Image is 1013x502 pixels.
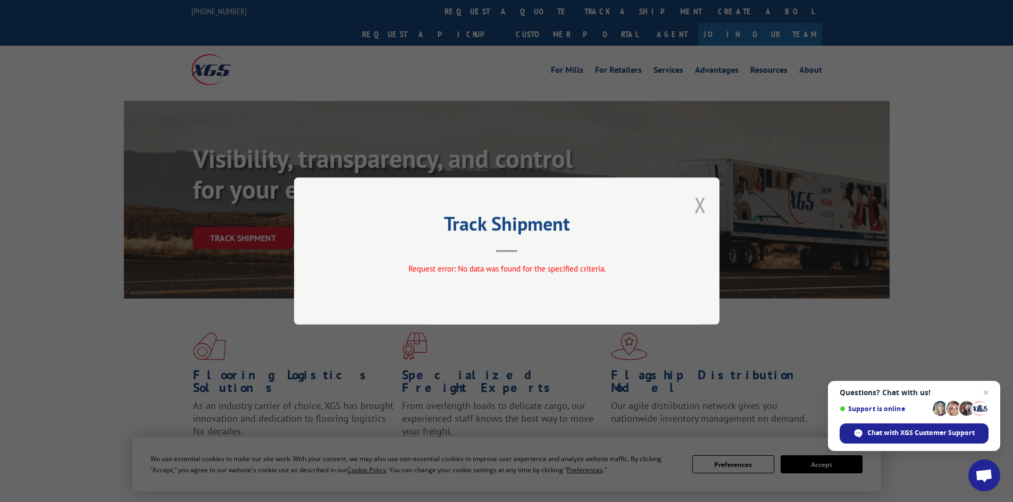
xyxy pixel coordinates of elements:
[347,216,666,236] h2: Track Shipment
[968,460,1000,491] div: Open chat
[867,428,975,438] span: Chat with XGS Customer Support
[408,263,605,274] span: Request error: No data was found for the specified criteria.
[840,405,929,413] span: Support is online
[979,386,992,399] span: Close chat
[840,423,989,444] div: Chat with XGS Customer Support
[840,388,989,397] span: Questions? Chat with us!
[694,191,706,219] button: Close modal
